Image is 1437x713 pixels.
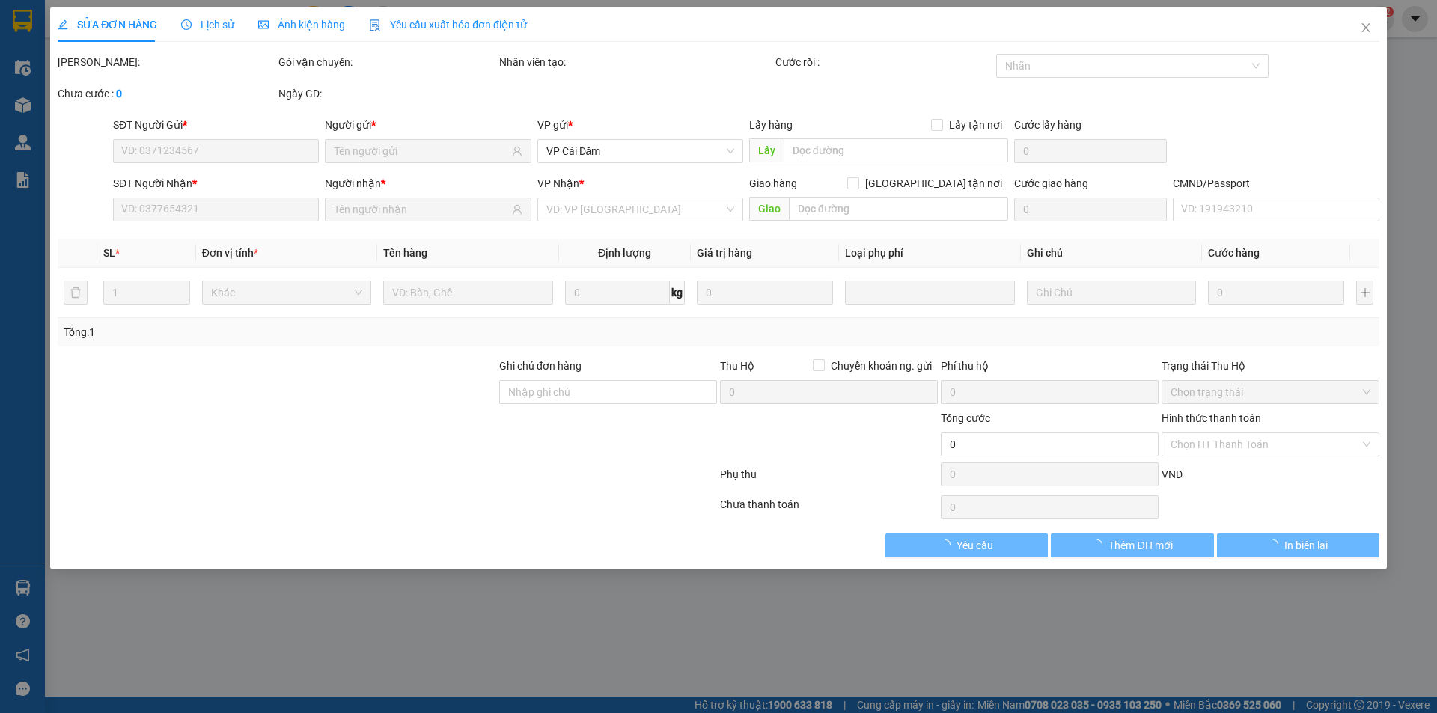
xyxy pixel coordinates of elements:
span: SỬA ĐƠN HÀNG [58,19,157,31]
th: Loại phụ phí [839,239,1020,268]
span: edit [58,19,68,30]
button: delete [64,281,88,305]
span: Lấy hàng [749,119,793,131]
span: Tên hàng [383,247,427,259]
button: Yêu cầu [885,533,1048,557]
div: Người gửi [325,117,531,133]
span: close [1360,22,1372,34]
div: Người nhận [325,175,531,192]
label: Hình thức thanh toán [1162,412,1261,424]
span: VND [1162,468,1183,480]
button: In biên lai [1217,533,1379,557]
span: clock-circle [181,19,192,30]
span: Giao [749,197,789,221]
div: VP gửi [537,117,743,133]
input: Ghi Chú [1027,281,1196,305]
input: Ghi chú đơn hàng [499,380,717,404]
div: Tổng: 1 [64,324,555,340]
input: Dọc đường [789,197,1008,221]
span: In biên lai [1284,537,1328,554]
span: SL [103,247,115,259]
span: Chọn trạng thái [1171,381,1370,403]
label: Cước giao hàng [1014,177,1088,189]
span: Thêm ĐH mới [1108,537,1172,554]
span: Thu Hộ [720,360,754,372]
b: 0 [116,88,122,100]
span: Giao hàng [749,177,797,189]
span: kg [670,281,685,305]
img: icon [369,19,381,31]
input: VD: Bàn, Ghế [383,281,552,305]
input: Tên người gửi [334,143,508,159]
input: 0 [697,281,833,305]
div: Chưa thanh toán [718,496,939,522]
button: Close [1345,7,1387,49]
th: Ghi chú [1021,239,1202,268]
span: loading [1268,539,1284,550]
div: SĐT Người Gửi [113,117,319,133]
span: user [512,146,522,156]
span: loading [940,539,957,550]
span: [GEOGRAPHIC_DATA] tận nơi [859,175,1008,192]
span: Khác [211,281,362,304]
div: Chưa cước : [58,85,275,102]
button: plus [1356,281,1373,305]
span: Tổng cước [941,412,990,424]
div: SĐT Người Nhận [113,175,319,192]
span: Định lượng [598,247,651,259]
div: Phụ thu [718,466,939,492]
span: Lấy tận nơi [943,117,1008,133]
span: user [512,204,522,215]
input: Dọc đường [784,138,1008,162]
span: Cước hàng [1208,247,1260,259]
span: Giá trị hàng [697,247,752,259]
label: Cước lấy hàng [1014,119,1081,131]
button: Thêm ĐH mới [1051,533,1213,557]
input: Cước giao hàng [1014,198,1167,221]
span: Yêu cầu [957,537,993,554]
div: [PERSON_NAME]: [58,54,275,70]
span: picture [258,19,269,30]
span: Đơn vị tính [202,247,258,259]
span: Lấy [749,138,784,162]
input: Cước lấy hàng [1014,139,1167,163]
span: Lịch sử [181,19,234,31]
div: Trạng thái Thu Hộ [1162,358,1379,374]
div: Nhân viên tạo: [499,54,772,70]
span: Ảnh kiện hàng [258,19,345,31]
label: Ghi chú đơn hàng [499,360,582,372]
div: CMND/Passport [1173,175,1379,192]
input: Tên người nhận [334,201,508,218]
span: loading [1092,539,1108,550]
div: Cước rồi : [775,54,993,70]
div: Gói vận chuyển: [278,54,496,70]
div: Ngày GD: [278,85,496,102]
span: VP Cái Dăm [546,140,734,162]
span: Chuyển khoản ng. gửi [825,358,938,374]
span: VP Nhận [537,177,579,189]
div: Phí thu hộ [941,358,1159,380]
input: 0 [1208,281,1344,305]
span: Yêu cầu xuất hóa đơn điện tử [369,19,527,31]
